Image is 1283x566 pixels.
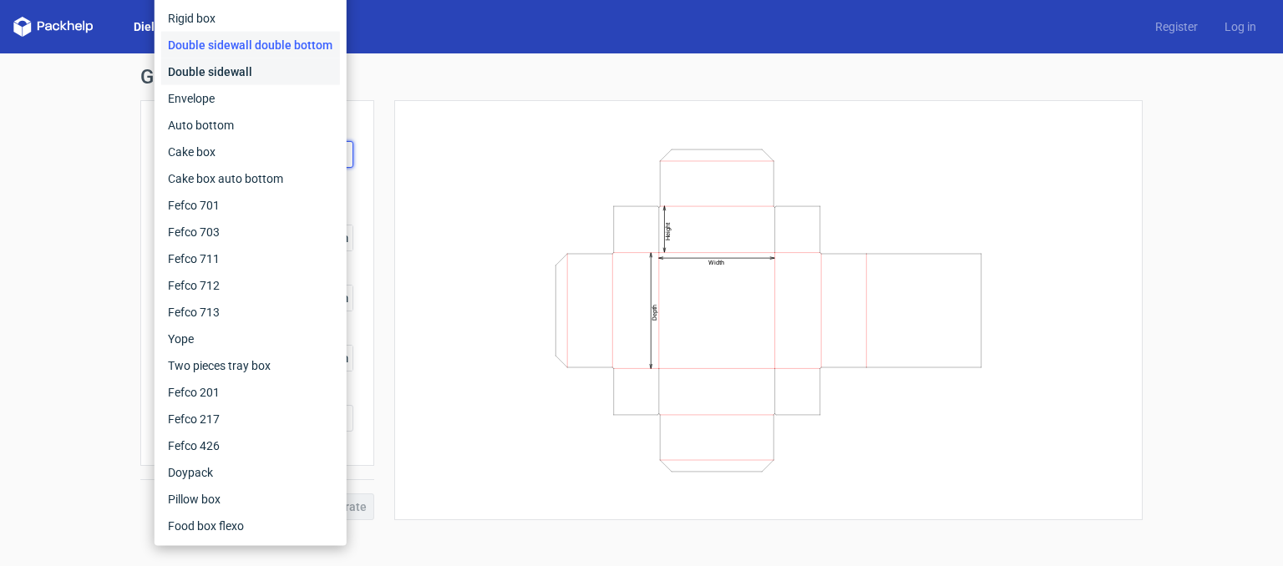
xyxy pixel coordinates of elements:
[140,67,1143,87] h1: Generate new dieline
[651,305,658,321] text: Depth
[161,432,340,459] div: Fefco 426
[161,165,340,192] div: Cake box auto bottom
[161,486,340,513] div: Pillow box
[1211,18,1270,35] a: Log in
[161,85,340,112] div: Envelope
[120,18,190,35] a: Dielines
[161,513,340,539] div: Food box flexo
[161,326,340,352] div: Yope
[161,459,340,486] div: Doypack
[161,406,340,432] div: Fefco 217
[664,221,672,240] text: Height
[161,272,340,299] div: Fefco 712
[161,245,340,272] div: Fefco 711
[161,379,340,406] div: Fefco 201
[161,299,340,326] div: Fefco 713
[161,192,340,219] div: Fefco 701
[161,352,340,379] div: Two pieces tray box
[161,219,340,245] div: Fefco 703
[161,139,340,165] div: Cake box
[161,58,340,85] div: Double sidewall
[161,32,340,58] div: Double sidewall double bottom
[161,5,340,32] div: Rigid box
[1142,18,1211,35] a: Register
[708,259,724,266] text: Width
[161,112,340,139] div: Auto bottom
